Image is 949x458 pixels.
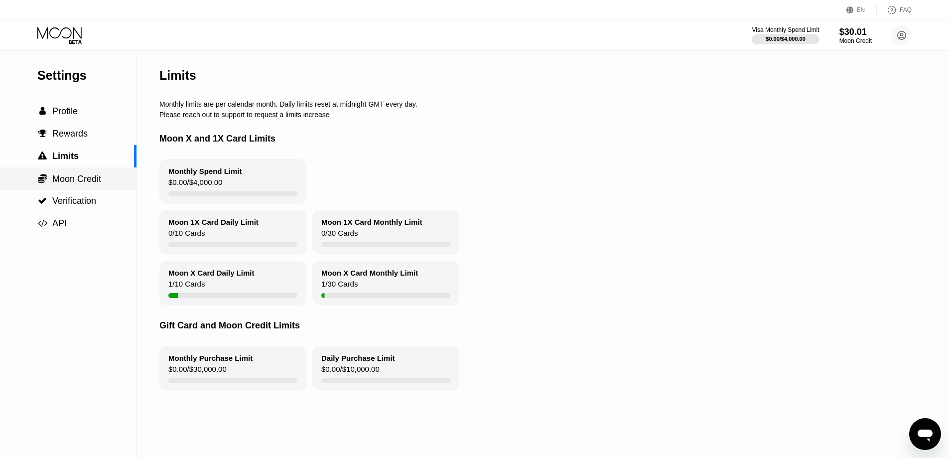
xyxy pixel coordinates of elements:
[752,26,819,44] div: Visa Monthly Spend Limit$0.00/$4,000.00
[52,196,96,206] span: Verification
[37,107,47,116] div: 
[857,6,865,13] div: EN
[168,365,227,378] div: $0.00 / $30,000.00
[159,305,919,346] div: Gift Card and Moon Credit Limits
[168,218,259,226] div: Moon 1X Card Daily Limit
[168,167,242,175] div: Monthly Spend Limit
[38,219,47,228] span: 
[321,229,358,242] div: 0 / 30 Cards
[37,219,47,228] div: 
[37,196,47,205] div: 
[752,26,819,33] div: Visa Monthly Spend Limit
[52,174,101,184] span: Moon Credit
[37,68,136,83] div: Settings
[168,229,205,242] div: 0 / 10 Cards
[38,129,47,138] span: 
[321,354,395,362] div: Daily Purchase Limit
[909,418,941,450] iframe: Button to launch messaging window
[321,365,380,378] div: $0.00 / $10,000.00
[168,280,205,293] div: 1 / 10 Cards
[766,36,806,42] div: $0.00 / $4,000.00
[37,173,47,183] div: 
[839,27,872,44] div: $30.01Moon Credit
[159,68,196,83] div: Limits
[846,5,877,15] div: EN
[159,119,919,159] div: Moon X and 1X Card Limits
[321,269,418,277] div: Moon X Card Monthly Limit
[321,218,422,226] div: Moon 1X Card Monthly Limit
[38,173,47,183] span: 
[877,5,912,15] div: FAQ
[159,111,919,119] div: Please reach out to support to request a limits increase
[839,27,872,37] div: $30.01
[321,280,358,293] div: 1 / 30 Cards
[900,6,912,13] div: FAQ
[52,106,78,116] span: Profile
[839,37,872,44] div: Moon Credit
[159,100,919,108] div: Monthly limits are per calendar month. Daily limits reset at midnight GMT every day.
[38,196,47,205] span: 
[52,151,79,161] span: Limits
[168,178,222,191] div: $0.00 / $4,000.00
[37,152,47,160] div: 
[168,269,255,277] div: Moon X Card Daily Limit
[52,129,88,139] span: Rewards
[38,152,47,160] span: 
[37,129,47,138] div: 
[39,107,46,116] span: 
[52,218,67,228] span: API
[168,354,253,362] div: Monthly Purchase Limit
